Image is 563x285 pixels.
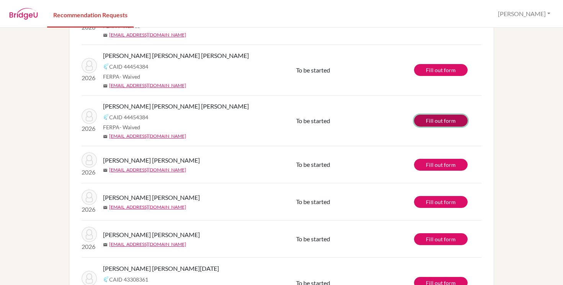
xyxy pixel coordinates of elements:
[109,204,186,211] a: [EMAIL_ADDRESS][DOMAIN_NAME]
[109,166,186,173] a: [EMAIL_ADDRESS][DOMAIN_NAME]
[296,198,330,205] span: To be started
[109,31,186,38] a: [EMAIL_ADDRESS][DOMAIN_NAME]
[103,205,108,210] span: mail
[103,134,108,139] span: mail
[414,64,468,76] a: Fill out form
[296,66,330,74] span: To be started
[103,168,108,173] span: mail
[109,82,186,89] a: [EMAIL_ADDRESS][DOMAIN_NAME]
[109,241,186,248] a: [EMAIL_ADDRESS][DOMAIN_NAME]
[82,73,97,82] p: 2026
[296,235,330,242] span: To be started
[296,117,330,124] span: To be started
[109,275,148,283] span: CAID 43308361
[103,242,108,247] span: mail
[9,8,38,20] img: BridgeU logo
[103,63,109,69] img: Common App logo
[109,133,186,140] a: [EMAIL_ADDRESS][DOMAIN_NAME]
[103,72,140,81] span: FERPA
[119,124,140,130] span: - Waived
[103,193,200,202] span: [PERSON_NAME] [PERSON_NAME]
[414,196,468,208] a: Fill out form
[82,189,97,205] img: Cajina Rivas, Diana Adriela
[414,233,468,245] a: Fill out form
[103,84,108,88] span: mail
[82,242,97,251] p: 2026
[103,102,249,111] span: [PERSON_NAME] [PERSON_NAME] [PERSON_NAME]
[119,73,140,80] span: - Waived
[103,276,109,282] img: Common App logo
[103,33,108,38] span: mail
[82,227,97,242] img: Cajina Rivas, Diana Adriela
[82,152,97,168] img: Gutierrez Celedon, Camilo
[82,58,97,73] img: Rodriguez Fernandez, Camilla Alexandra
[296,161,330,168] span: To be started
[103,114,109,120] img: Common App logo
[47,1,134,28] a: Recommendation Requests
[494,7,554,21] button: [PERSON_NAME]
[103,156,200,165] span: [PERSON_NAME] [PERSON_NAME]
[103,230,200,239] span: [PERSON_NAME] [PERSON_NAME]
[109,63,148,71] span: CAID 44454384
[414,159,468,171] a: Fill out form
[414,115,468,127] a: Fill out form
[82,205,97,214] p: 2026
[103,51,249,60] span: [PERSON_NAME] [PERSON_NAME] [PERSON_NAME]
[82,109,97,124] img: Rodriguez Fernandez, Camilla Alexandra
[109,113,148,121] span: CAID 44454384
[82,168,97,177] p: 2026
[103,123,140,131] span: FERPA
[103,264,219,273] span: [PERSON_NAME] [PERSON_NAME][DATE]
[82,124,97,133] p: 2026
